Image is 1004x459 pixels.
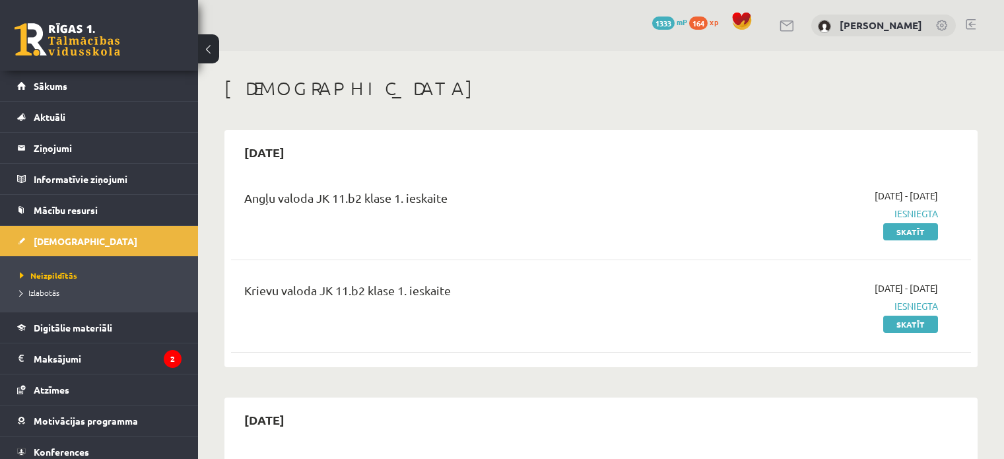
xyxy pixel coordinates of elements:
legend: Ziņojumi [34,133,182,163]
a: Maksājumi2 [17,343,182,374]
span: Motivācijas programma [34,415,138,427]
h2: [DATE] [231,137,298,168]
a: 1333 mP [652,17,687,27]
span: Iesniegta [720,299,938,313]
a: Aktuāli [17,102,182,132]
a: Mācību resursi [17,195,182,225]
span: 1333 [652,17,675,30]
span: Sākums [34,80,67,92]
i: 2 [164,350,182,368]
a: Informatīvie ziņojumi [17,164,182,194]
a: [PERSON_NAME] [840,18,922,32]
span: Izlabotās [20,287,59,298]
legend: Maksājumi [34,343,182,374]
legend: Informatīvie ziņojumi [34,164,182,194]
span: Aktuāli [34,111,65,123]
span: Mācību resursi [34,204,98,216]
h1: [DEMOGRAPHIC_DATA] [224,77,978,100]
a: Sākums [17,71,182,101]
a: [DEMOGRAPHIC_DATA] [17,226,182,256]
span: [DATE] - [DATE] [875,189,938,203]
a: Digitālie materiāli [17,312,182,343]
span: [DEMOGRAPHIC_DATA] [34,235,137,247]
a: Atzīmes [17,374,182,405]
span: Konferences [34,446,89,458]
span: Digitālie materiāli [34,322,112,334]
div: Krievu valoda JK 11.b2 klase 1. ieskaite [244,281,700,306]
span: Atzīmes [34,384,69,396]
a: Skatīt [883,316,938,333]
span: [DATE] - [DATE] [875,281,938,295]
a: Skatīt [883,223,938,240]
span: Iesniegta [720,207,938,221]
span: Neizpildītās [20,270,77,281]
a: Rīgas 1. Tālmācības vidusskola [15,23,120,56]
a: Motivācijas programma [17,406,182,436]
h2: [DATE] [231,404,298,435]
a: 164 xp [689,17,725,27]
span: mP [677,17,687,27]
img: Natālija Leiškalne [818,20,831,33]
div: Angļu valoda JK 11.b2 klase 1. ieskaite [244,189,700,213]
span: xp [710,17,718,27]
span: 164 [689,17,708,30]
a: Ziņojumi [17,133,182,163]
a: Izlabotās [20,287,185,299]
a: Neizpildītās [20,269,185,281]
